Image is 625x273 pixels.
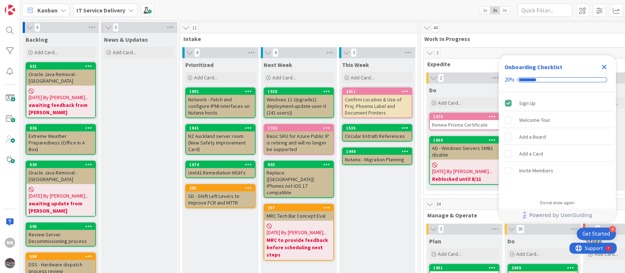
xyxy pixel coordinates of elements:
div: 1440 [343,148,412,155]
span: 6 [34,23,40,32]
span: News & Updates [104,36,148,43]
div: 595 [30,224,95,229]
div: Checklist progress: 20% [505,76,610,83]
a: 1535Circular EntraID References [342,124,412,142]
a: 903Replace ([GEOGRAPHIC_DATA]) iPhones not iOS 17 compatible [264,161,334,198]
div: Open Get Started checklist, remaining modules: 4 [577,228,616,240]
div: Windows 11 Upgrade(1. deployment-update-user-it (241 users)) [264,95,333,117]
div: 1970 [430,113,499,120]
a: 836Extreme Weather Preparedness (Office In A Box) [26,124,96,155]
b: MRC to provide feedback before scheduling next steps [267,236,331,258]
span: Add Card... [351,74,374,81]
div: 1928Windows 11 Upgrade(1. deployment-update-user-it (241 users)) [264,88,333,117]
span: Do [507,238,515,245]
div: 903Replace ([GEOGRAPHIC_DATA]) iPhones not iOS 17 compatible [264,161,333,197]
span: 3x [500,7,510,14]
div: 1891 [186,88,255,95]
a: 1763Basic SKU for Azure Public IP is retiring and will no longer be supported [264,124,334,155]
span: Add Card... [595,251,618,257]
span: 0 [595,225,600,233]
div: 7 [38,3,40,9]
div: 836 [26,125,95,131]
div: Add a Board is incomplete. [502,129,613,145]
span: [DATE] By [PERSON_NAME]... [29,192,89,200]
div: Review Server Decommissioning process [26,230,95,246]
div: 4 [609,226,616,232]
span: 4 [194,48,200,57]
div: 2009 [508,265,577,271]
span: [DATE] By [PERSON_NAME]... [432,168,492,175]
b: Reblocked until 8/11 [432,175,496,183]
div: 1440Nutanix - Migration Planning [343,148,412,164]
a: 1440Nutanix - Migration Planning [342,147,412,165]
input: Quick Filter... [517,4,572,17]
div: Add a Board [519,132,546,141]
div: 1869 [430,137,499,143]
span: Kanban [37,6,57,15]
span: Intake [183,35,409,42]
span: Add Card... [438,251,461,257]
div: MRC Tech Bar Concept Eval [264,211,333,221]
div: 255 [186,185,255,191]
a: 257MRC Tech Bar Concept Eval[DATE] By [PERSON_NAME]...MRC to provide feedback before scheduling n... [264,204,334,261]
div: 1535Circular EntraID References [343,125,412,141]
div: 631 [26,63,95,70]
a: 631Oracle Java Removal - [GEOGRAPHIC_DATA][DATE] By [PERSON_NAME]...awaiting feedback from [PERSO... [26,62,96,118]
div: 1891 [189,89,255,94]
span: 4 [272,48,278,57]
div: 630 [26,161,95,168]
a: 255SD - SHift Left Levers to Improve FCR and MTTR [185,184,256,208]
div: 1763 [268,126,333,131]
a: Powered by UserGuiding [502,209,612,222]
div: Add a Card [519,149,543,158]
div: 257 [264,205,333,211]
div: SD - SHift Left Levers to Improve FCR and MTTR [186,191,255,207]
a: 630Oracle Java Removal - [GEOGRAPHIC_DATA][DATE] By [PERSON_NAME]...awaiting update from [PERSON_... [26,161,96,217]
a: 1869AD - Windows Servers SMB1 disable[DATE] By [PERSON_NAME]...Reblocked until 8/11 [429,136,499,185]
div: 589 [26,253,95,260]
div: 1674 [186,161,255,168]
span: Plan [429,238,441,245]
div: 595Review Server Decommissioning process [26,223,95,246]
img: Visit kanbanzone.com [5,5,15,15]
span: Do [429,86,436,94]
div: Checklist Container [499,55,616,222]
span: Support [15,1,33,10]
span: 2x [490,7,500,14]
div: Unit42 Remediation HIGH's [186,168,255,177]
div: 1869AD - Windows Servers SMB1 disable [430,137,499,160]
div: 2011Confirm Location & Use of Proj. Phoenix Label and Document Printers [343,88,412,117]
div: Network - Patch and configure IPMI interfaces on Nutanix hosts [186,95,255,117]
div: Invite Members [519,166,553,175]
div: Oracle Java Removal - [GEOGRAPHIC_DATA] [26,70,95,86]
div: NN [5,238,15,248]
div: Replace ([GEOGRAPHIC_DATA]) iPhones not iOS 17 compatible [264,168,333,197]
div: Do not show again [540,200,574,206]
div: 836 [30,126,95,131]
div: 1841NZ Auckland server room (New Safety Improvement Card) [186,125,255,154]
span: 44 [431,23,439,32]
span: Powered by UserGuiding [529,211,592,220]
b: awaiting update from [PERSON_NAME] [29,200,93,214]
div: Add a Card is incomplete. [502,146,613,162]
span: 2 [438,74,444,82]
div: 1928 [268,89,333,94]
div: Basic SKU for Azure Public IP is retiring and will no longer be supported [264,131,333,154]
a: 1674Unit42 Remediation HIGH's [185,161,256,178]
div: 255SD - SHift Left Levers to Improve FCR and MTTR [186,185,255,207]
span: Stage [586,238,602,245]
span: Add Card... [272,74,296,81]
div: 1763Basic SKU for Azure Public IP is retiring and will no longer be supported [264,125,333,154]
div: Circular EntraID References [343,131,412,141]
div: 1951 [433,265,499,270]
div: 589 [30,254,95,259]
div: Welcome Tour [519,116,550,124]
div: 2011 [346,89,412,94]
span: Add Card... [194,74,217,81]
div: 836Extreme Weather Preparedness (Office In A Box) [26,125,95,154]
span: 11 [190,23,198,32]
span: Next Week [264,61,292,68]
span: 30 [516,225,524,233]
img: avatar [5,258,15,268]
div: 1674 [189,162,255,167]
